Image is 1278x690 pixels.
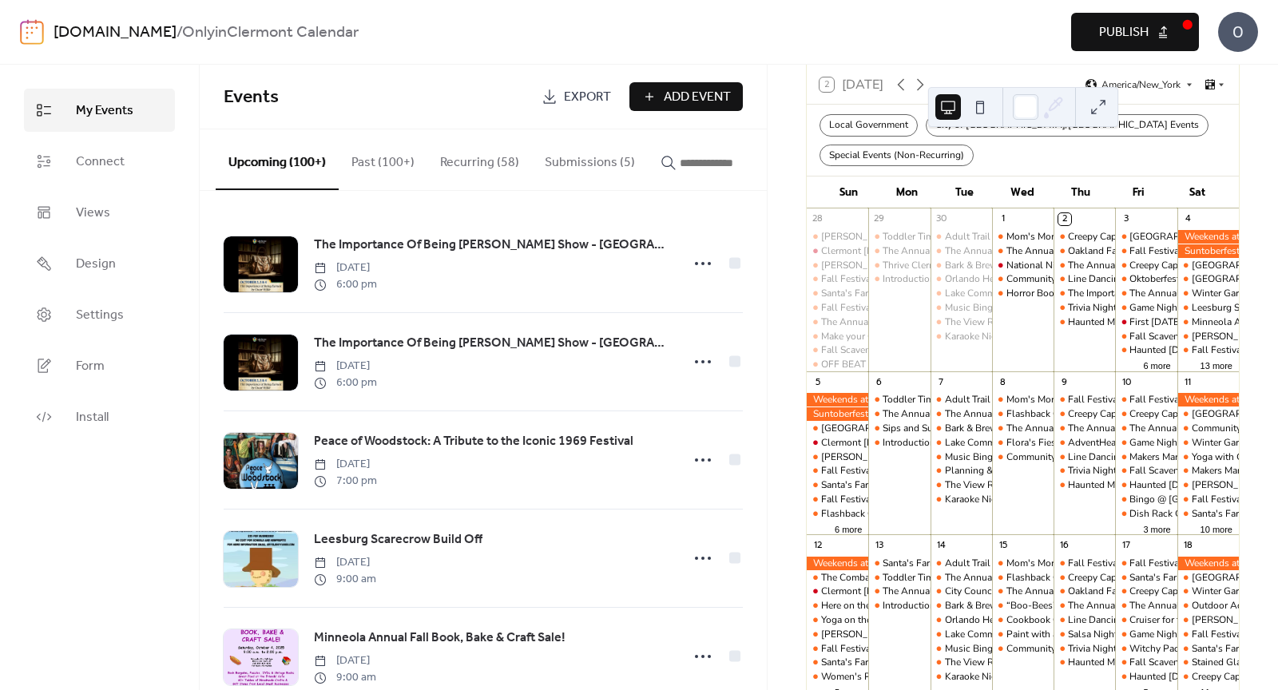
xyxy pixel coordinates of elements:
div: Fall Festival & Corn Maze at Great Scott Farms [807,301,868,315]
div: Creepy Capy's - Capybara Meet and Greet [1068,407,1244,421]
div: Weekends at the Winery [807,557,868,570]
div: Music Bingo [945,450,998,464]
button: 10 more [1194,521,1239,535]
div: [GEOGRAPHIC_DATA] Sale [1129,230,1250,244]
div: Bark & Brews [931,422,992,435]
div: Fall Festival at [GEOGRAPHIC_DATA] [821,464,986,478]
button: Add Event [629,82,743,111]
div: 13 [873,539,885,551]
div: First [DATE] Food Trucks [1129,315,1237,329]
span: Connect [76,153,125,172]
div: Clermont Farmer's Market [807,244,868,258]
div: Mom's Morning Out [1006,557,1092,570]
div: The Annual Pumpkin Ponderosa [868,244,930,258]
div: Fall Festival at [GEOGRAPHIC_DATA] [821,272,986,286]
div: 14 [935,539,947,551]
div: Music Bingo [931,301,992,315]
div: Santa's Farm: Fall Festival [1177,507,1239,521]
div: 30 [935,213,947,225]
div: Fall Festival at Southern Hill Farms [1115,393,1177,406]
div: OFF BEAT BINGO [807,358,868,371]
div: Clermont Park Run [1177,259,1239,272]
a: Minneola Annual Fall Book, Bake & Craft Sale! [314,628,566,648]
span: Views [76,204,110,223]
div: Fall Scavenger Hunt Maze & Pumpkin Patch [1115,330,1177,343]
button: 3 more [1137,521,1177,535]
div: Fall Festival at [GEOGRAPHIC_DATA] [1068,557,1233,570]
div: Oktoberfest @ The View [1115,272,1177,286]
div: Sips and Suds Paint Night October [868,422,930,435]
div: The View Run & Walk Club [931,478,992,492]
a: Design [24,242,175,285]
div: Introduction to Improv [883,272,978,286]
div: Adult Trail Riding Club [945,557,1044,570]
div: Adult Trail Riding Club [931,557,992,570]
span: Add Event [664,88,731,107]
div: The Annual Pumpkin Ponderosa [1129,422,1269,435]
div: Flora's Fiesta in Winter Garden [992,436,1054,450]
div: Flashback Cinema: Casper [821,507,934,521]
div: Ardmore Reserve Community Yard Sale [1115,230,1177,244]
div: Santa's Farm: Fall Festival [821,287,934,300]
div: The Annual Pumpkin Ponderosa [1054,259,1115,272]
div: Horror Book Club [1006,287,1082,300]
div: Fall Festival & Corn Maze at Great Scott Farms [807,493,868,506]
div: The Annual Pumpkin Ponderosa [945,244,1085,258]
div: Amber Brooke Farms Fall Festival [807,259,868,272]
div: Minneola Annual Fall Book, Bake & Craft Sale! [1177,315,1239,329]
div: The Annual Pumpkin Ponderosa [807,315,868,329]
span: [DATE] [314,456,377,473]
div: Mom's Morning Out [1006,393,1092,406]
div: Make your Own Felted Bat [807,330,868,343]
div: Suntoberfest 2025 [1177,244,1239,258]
div: Trivia Night [1068,464,1117,478]
a: Form [24,344,175,387]
div: Fall Festival at [GEOGRAPHIC_DATA] [1068,393,1233,406]
div: Fall Festival & Corn Maze at [GEOGRAPHIC_DATA][PERSON_NAME] [821,493,1121,506]
div: Winter Garden Farmer's Market [1177,436,1239,450]
div: Flora's Fiesta in [GEOGRAPHIC_DATA] [1006,436,1177,450]
div: Amber Brooke Farms Fall Festival [1177,478,1239,492]
div: The Annual Pumpkin Ponderosa [945,407,1085,421]
div: Amber Brooke Farms Fall Festival [807,450,868,464]
div: The Annual Pumpkin Ponderosa [992,422,1054,435]
div: Lake Community Choir [945,287,1042,300]
div: Weekends at the Winery [1177,230,1239,244]
div: Haunted Monster Truck Ride Showcase of Citrus [1068,315,1275,329]
div: Haunted Monster Truck Ride Showcase of Citrus [1054,315,1115,329]
div: Adult Trail Riding Club [945,393,1044,406]
div: The Annual Pumpkin Ponderosa [1115,422,1177,435]
div: Lake Community Choir [931,436,992,450]
button: Publish [1071,13,1199,51]
div: The Annual Pumpkin Ponderosa [1068,259,1208,272]
div: Planning & Zoning Commission [931,464,992,478]
div: Santa's Farm: Fall Festival [807,478,868,492]
div: Community Running Event [992,450,1054,464]
a: Install [24,395,175,438]
div: Creepy Capy's - Capybara Meet and Greet [1068,230,1244,244]
span: 7:00 pm [314,473,377,490]
div: Makers Market Fall Fair & Festival [1115,450,1177,464]
div: Line Dancing @ Showcase of Citrus [1068,450,1221,464]
div: Makers Market Fall Fair & Festival [1177,464,1239,478]
div: The Annual Pumpkin Ponderosa [883,407,1022,421]
div: The Combat Midwife Workshop [807,571,868,585]
div: Sat [1168,176,1226,208]
div: Special Events (Non-Recurring) [820,145,974,167]
span: [DATE] [314,554,376,571]
div: [PERSON_NAME] Farms Fall Festival [821,450,982,464]
span: My Events [76,101,133,121]
b: OnlyinClermont Calendar [182,18,359,48]
div: City of [GEOGRAPHIC_DATA]/[GEOGRAPHIC_DATA] Events [926,114,1209,137]
button: Recurring (58) [427,129,532,188]
div: Fall Festival at Southern Hill Farms [1054,557,1115,570]
div: Fall Festival at Southern Hill Farms [1054,393,1115,406]
a: Leesburg Scarecrow Build Off [314,529,482,550]
div: Local Government [820,114,918,137]
div: Mom's Morning Out [992,230,1054,244]
div: 15 [997,539,1009,551]
div: Introduction to Improv [868,272,930,286]
div: Adult Trail Riding Club [931,393,992,406]
div: AdventHealth Clermont Hammock Ridge Fall Festival Community Event [1054,436,1115,450]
